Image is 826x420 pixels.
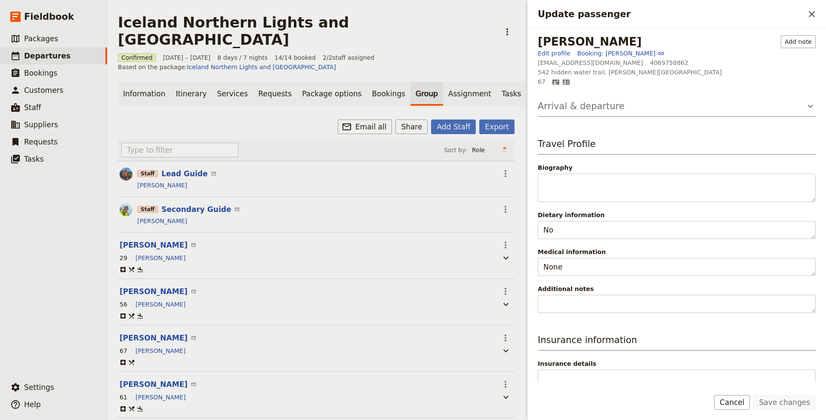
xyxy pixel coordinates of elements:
[136,393,185,402] button: [PERSON_NAME]
[538,258,816,276] textarea: Medical information
[498,238,513,252] button: Actions
[118,14,495,48] h1: Iceland Northern Lights and [GEOGRAPHIC_DATA]
[496,82,527,106] a: Tasks
[538,174,816,202] textarea: Biography
[191,380,196,388] a: Email Kerry Norris
[538,68,722,77] span: 542 hidden water trail, Baker MT 59313
[24,52,71,60] span: Departures
[498,144,511,156] button: Change sort direction
[120,379,188,389] button: [PERSON_NAME]
[161,169,208,179] button: Lead Guide
[137,217,187,225] a: [PERSON_NAME]
[120,240,188,250] button: [PERSON_NAME]
[538,8,804,21] h2: Update passenger
[120,346,127,355] div: 67
[24,34,58,43] span: Packages
[444,146,467,154] span: Sort by:
[367,82,410,106] a: Bookings
[538,211,816,219] span: Dietary information
[538,334,816,351] h3: Insurance information
[410,82,443,106] a: Group
[804,7,819,21] button: Close drawer
[208,169,216,178] span: ​
[714,395,750,410] button: Cancel
[137,181,187,190] a: [PERSON_NAME]
[120,203,133,216] img: Profile
[498,377,513,392] button: Actions
[24,155,44,163] span: Tasks
[538,35,642,48] div: [PERSON_NAME]
[211,169,216,178] a: Email Jocelyn
[323,53,374,62] span: 2 / 2 staff assigned
[136,346,185,355] button: [PERSON_NAME]
[498,331,513,345] button: Actions
[355,122,386,132] span: Email all
[253,82,297,106] a: Requests
[191,240,196,249] a: Email Daianerra Lindberg
[538,77,546,86] span: 67
[231,205,240,214] span: ​
[24,120,58,129] span: Suppliers
[217,53,268,62] span: 8 days / 7 nights
[538,370,816,388] textarea: Insurance details
[118,53,156,62] span: Confirmed
[538,163,816,172] span: Biography
[120,393,127,402] div: 61
[121,143,238,157] input: Type to filter
[479,120,515,134] button: Export
[187,64,336,71] a: Iceland Northern Lights and [GEOGRAPHIC_DATA]
[24,69,57,77] span: Bookings
[120,168,133,181] img: Profile
[443,82,496,106] a: Assignment
[24,86,63,95] span: Customers
[753,395,816,410] button: Save changes
[538,248,816,256] span: Medical information
[188,241,196,249] span: ​
[118,63,336,71] span: Based on the package:
[137,170,158,177] span: Staff
[24,400,41,409] span: Help
[498,166,513,181] button: Actions
[538,359,816,368] span: Insurance details
[188,380,196,389] span: ​
[170,82,212,106] a: Itinerary
[468,144,498,156] select: Sort by:
[120,300,127,309] div: 56
[538,295,816,313] textarea: Additional notes
[538,100,625,113] h3: Arrival & departure
[188,287,196,296] span: ​
[538,138,816,155] h3: Travel Profile
[338,120,392,134] button: ​Email all
[577,49,665,58] a: Booking: [PERSON_NAME]
[188,334,196,342] span: ​
[191,333,196,342] a: Email Kathy DeGrand
[538,285,816,293] span: Additional notes
[297,82,367,106] a: Package options
[120,286,188,297] button: [PERSON_NAME]
[538,221,816,239] textarea: Dietary information
[24,103,41,112] span: Staff
[395,120,428,134] button: Share
[24,138,58,146] span: Requests
[24,383,54,392] span: Settings
[538,49,570,58] a: Edit profile
[781,35,816,48] button: Add note
[191,287,196,295] a: Email Heidi McGraw
[500,25,515,39] button: Actions
[234,205,240,213] a: Email Melanie Kiss
[498,202,513,217] button: Actions
[24,10,74,23] span: Fieldbook
[274,53,316,62] span: 14/14 booked
[136,254,185,262] button: [PERSON_NAME]
[161,204,231,215] button: Secondary Guide
[538,100,816,117] button: Arrival & departure
[498,284,513,299] button: Actions
[120,254,127,262] div: 29
[118,82,170,106] a: Information
[538,58,643,67] span: [EMAIL_ADDRESS][DOMAIN_NAME]
[137,206,158,213] span: Staff
[163,53,211,62] span: [DATE] – [DATE]
[650,58,688,67] span: 4069758862
[136,300,185,309] button: [PERSON_NAME]
[212,82,253,106] a: Services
